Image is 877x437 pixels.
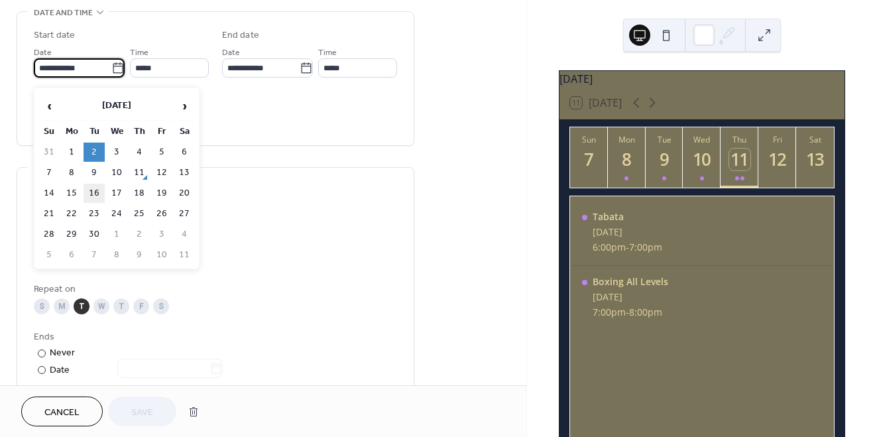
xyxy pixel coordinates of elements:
[151,122,172,141] th: Fr
[174,225,195,244] td: 4
[133,298,149,314] div: F
[129,122,150,141] th: Th
[129,184,150,203] td: 18
[61,92,172,121] th: [DATE]
[721,127,758,188] button: Thu11
[129,163,150,182] td: 11
[174,122,195,141] th: Sa
[61,225,82,244] td: 29
[34,46,52,60] span: Date
[34,330,394,344] div: Ends
[800,134,830,145] div: Sat
[687,134,717,145] div: Wed
[38,122,60,141] th: Su
[84,225,105,244] td: 30
[174,93,194,119] span: ›
[61,184,82,203] td: 15
[654,149,675,170] div: 9
[766,149,788,170] div: 12
[593,241,626,253] span: 6:00pm
[629,241,662,253] span: 7:00pm
[593,225,662,238] div: [DATE]
[61,122,82,141] th: Mo
[74,298,89,314] div: T
[130,46,148,60] span: Time
[106,122,127,141] th: We
[38,163,60,182] td: 7
[174,163,195,182] td: 13
[151,184,172,203] td: 19
[84,184,105,203] td: 16
[151,204,172,223] td: 26
[34,282,394,296] div: Repeat on
[151,143,172,162] td: 5
[629,306,662,318] span: 8:00pm
[151,245,172,265] td: 10
[34,29,75,42] div: Start date
[153,298,169,314] div: S
[626,306,629,318] span: -
[129,204,150,223] td: 25
[84,143,105,162] td: 2
[38,225,60,244] td: 28
[106,245,127,265] td: 8
[725,134,754,145] div: Thu
[38,204,60,223] td: 21
[84,122,105,141] th: Tu
[106,143,127,162] td: 3
[174,204,195,223] td: 27
[38,184,60,203] td: 14
[578,149,600,170] div: 7
[106,163,127,182] td: 10
[21,397,103,426] button: Cancel
[796,127,834,188] button: Sat13
[650,134,679,145] div: Tue
[729,149,751,170] div: 11
[34,298,50,314] div: S
[151,163,172,182] td: 12
[106,225,127,244] td: 1
[61,163,82,182] td: 8
[762,134,792,145] div: Fri
[106,184,127,203] td: 17
[616,149,638,170] div: 8
[570,127,608,188] button: Sun7
[758,127,796,188] button: Fri12
[61,143,82,162] td: 1
[626,241,629,253] span: -
[804,149,826,170] div: 13
[84,163,105,182] td: 9
[50,346,76,360] div: Never
[574,134,604,145] div: Sun
[174,143,195,162] td: 6
[174,184,195,203] td: 20
[129,143,150,162] td: 4
[222,46,240,60] span: Date
[646,127,683,188] button: Tue9
[593,210,662,223] div: Tabata
[683,127,721,188] button: Wed10
[559,71,845,87] div: [DATE]
[61,245,82,265] td: 6
[84,204,105,223] td: 23
[38,143,60,162] td: 31
[612,134,642,145] div: Mon
[593,306,626,318] span: 7:00pm
[39,93,59,119] span: ‹
[61,204,82,223] td: 22
[691,149,713,170] div: 10
[129,245,150,265] td: 9
[129,225,150,244] td: 2
[318,46,337,60] span: Time
[151,225,172,244] td: 3
[106,204,127,223] td: 24
[608,127,646,188] button: Mon8
[54,298,70,314] div: M
[222,29,259,42] div: End date
[50,363,223,378] div: Date
[174,245,195,265] td: 11
[38,245,60,265] td: 5
[93,298,109,314] div: W
[593,275,668,288] div: Boxing All Levels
